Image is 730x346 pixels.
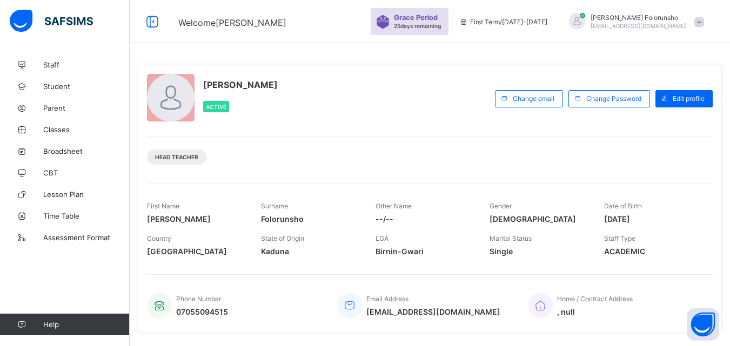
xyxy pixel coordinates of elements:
span: LGA [376,234,389,242]
span: Broadsheet [43,147,130,155]
span: Classes [43,125,130,134]
span: [PERSON_NAME] Folorunsho [591,13,686,22]
span: CBT [43,168,130,177]
span: Change email [513,94,554,103]
span: Head Teacher [155,154,198,160]
span: 07055094515 [176,307,228,316]
span: Parent [43,104,130,112]
span: Edit profile [673,94,705,103]
img: sticker-purple.71386a28dfed39d6af7621340158ba97.svg [376,15,390,29]
span: Home / Contract Address [557,295,633,303]
span: Date of Birth [604,202,642,210]
span: Staff Type [604,234,635,242]
span: [DEMOGRAPHIC_DATA] [490,214,587,223]
span: Active [206,104,226,110]
span: , null [557,307,633,316]
button: Open asap [687,308,719,341]
span: Single [490,247,587,256]
span: Lesson Plan [43,190,130,199]
span: Phone Number [176,295,221,303]
div: MichaelFolorunsho [558,13,709,31]
span: State of Origin [261,234,304,242]
span: Email Address [366,295,408,303]
span: Staff [43,60,130,69]
span: Marital Status [490,234,532,242]
span: [EMAIL_ADDRESS][DOMAIN_NAME] [366,307,500,316]
span: Gender [490,202,512,210]
span: Folorunsho [261,214,359,223]
span: 25 days remaining [394,23,441,29]
span: Surname [261,202,288,210]
span: Change Password [586,94,641,103]
span: Time Table [43,212,130,220]
span: First Name [147,202,179,210]
span: Country [147,234,171,242]
span: Birnin-Gwari [376,247,473,256]
span: Student [43,82,130,91]
span: session/term information [459,18,547,26]
span: [EMAIL_ADDRESS][DOMAIN_NAME] [591,23,686,29]
span: Assessment Format [43,233,130,242]
span: [DATE] [604,214,702,223]
span: --/-- [376,214,473,223]
span: [GEOGRAPHIC_DATA] [147,247,245,256]
span: Kaduna [261,247,359,256]
span: Other Name [376,202,412,210]
span: Welcome [PERSON_NAME] [178,17,286,28]
span: [PERSON_NAME] [147,214,245,223]
span: ACADEMIC [604,247,702,256]
span: Grace Period [394,13,438,22]
span: Help [43,320,129,329]
img: safsims [10,10,93,32]
span: [PERSON_NAME] [203,79,278,90]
